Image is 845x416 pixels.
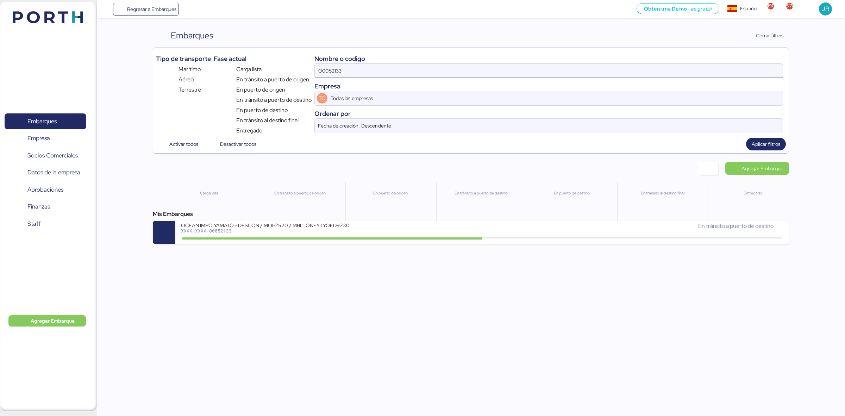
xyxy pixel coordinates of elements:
div: Embarques [171,29,213,42]
span: Desactivar todos [220,140,256,148]
span: Aéreo [179,75,194,84]
span: Terrestre [179,86,201,94]
span: Activar todos [169,140,198,148]
span: Aplicar filtros [752,140,780,148]
div: Fase actual [214,54,311,63]
span: Aprobaciones [27,185,63,195]
div: En tránsito a puerto de destino [439,190,524,196]
div: Español [740,5,758,12]
span: Agregar Embarque [741,164,783,173]
input: TO [330,91,763,105]
span: En tránsito a puerto de destino [698,222,774,230]
a: Socios Comerciales [5,148,86,164]
button: Activar todos [156,138,204,150]
div: XXXX-XXXX-O0052133 [181,228,350,233]
div: En tránsito al destino final [620,190,705,196]
div: En tránsito a puerto de origen [258,190,342,196]
span: Agregar Embarque [31,317,75,325]
span: TO [319,94,326,102]
span: Cerrar filtros [756,31,783,40]
div: Empresa [314,81,783,91]
a: Empresa [5,130,86,147]
div: En puerto de destino [530,190,614,196]
span: JR [821,4,829,13]
div: Ordenar por [314,109,783,118]
button: Menu [101,3,113,15]
span: Embarques [27,116,57,126]
div: Carga lista [167,190,251,196]
span: Entregado [236,126,262,135]
span: En tránsito a puerto de origen [236,75,309,84]
button: Aplicar filtros [746,138,786,150]
a: Staff [5,216,86,232]
span: En tránsito a puerto de destino [236,96,312,104]
span: Regresar a Embarques [127,5,176,13]
div: En puerto de origen [349,190,433,196]
a: Agregar Embarque [725,162,789,175]
div: Mis Embarques [153,210,789,218]
a: Embarques [5,113,86,130]
span: Marítimo [179,65,201,74]
span: Datos de la empresa [27,167,80,178]
span: Carga lista [236,65,262,74]
a: Regresar a Embarques [113,3,179,15]
button: Agregar Embarque [8,315,86,327]
span: En puerto de destino [236,106,288,114]
button: Cerrar filtros [741,29,789,42]
span: Staff [27,219,40,229]
span: Empresa [27,133,50,143]
div: OCEAN IMPO YAMATO - DESCON / MOI-2520 / MBL: ONEYTYOFD9230900 - HBL: VARIOS / FCL [181,222,350,228]
span: Socios Comerciales [27,150,78,161]
span: En puerto de origen [236,86,285,94]
span: Finanzas [27,201,50,212]
a: Finanzas [5,199,86,215]
div: Nombre o codigo [314,54,783,63]
a: Datos de la empresa [5,164,86,181]
a: Aprobaciones [5,181,86,198]
div: Tipo de transporte [156,54,211,63]
span: En tránsito al destino final [236,116,299,125]
button: Desactivar todos [207,138,262,150]
div: Entregado [711,190,795,196]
